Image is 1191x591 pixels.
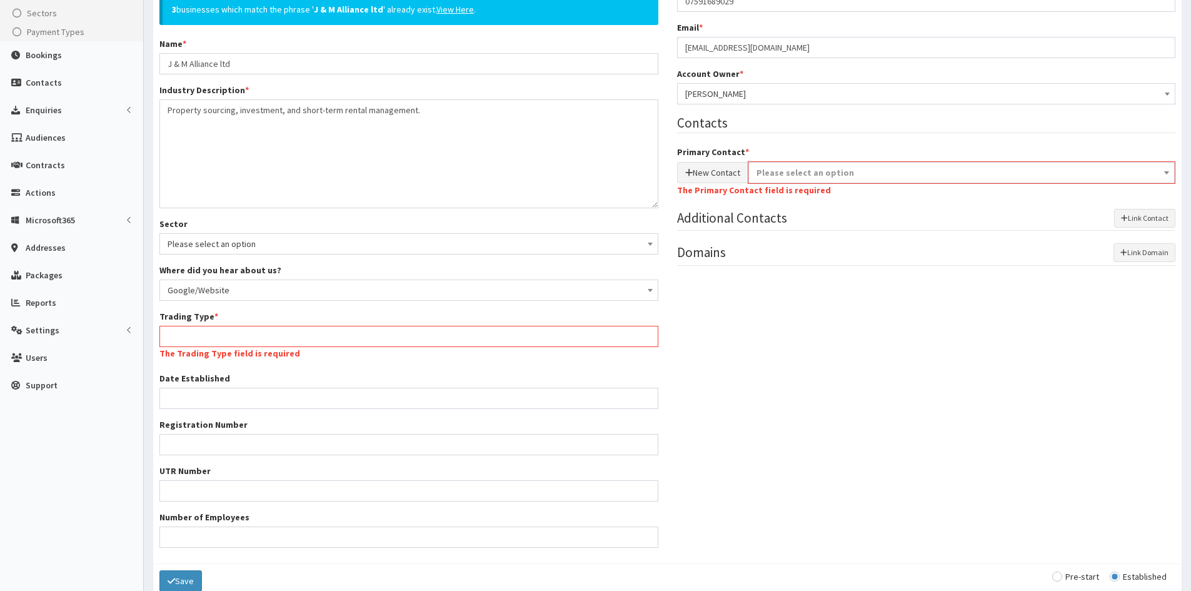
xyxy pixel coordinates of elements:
[26,242,66,253] span: Addresses
[168,281,650,299] span: Google/Website
[159,465,211,477] label: UTR Number
[26,104,62,116] span: Enquiries
[159,280,658,301] span: Google/Website
[26,352,48,363] span: Users
[26,77,62,88] span: Contacts
[159,372,230,385] label: Date Established
[3,23,143,41] a: Payment Types
[3,4,143,23] a: Sectors
[1114,209,1175,228] button: Link Contact
[159,38,186,50] label: Name
[172,4,176,15] b: 3
[26,380,58,391] span: Support
[677,21,703,34] label: Email
[159,310,218,323] label: Trading Type
[677,209,1176,231] legend: Additional Contacts
[677,114,1176,133] legend: Contacts
[159,218,188,230] label: Sector
[436,4,474,15] a: View Here
[677,83,1176,104] span: Alyssa Nicoll
[677,184,831,196] label: The Primary Contact field is required
[685,85,1168,103] span: Alyssa Nicoll
[26,297,56,308] span: Reports
[27,26,84,38] span: Payment Types
[677,162,748,183] button: New Contact
[168,235,650,253] span: Please select an option
[159,233,658,255] span: Please select an option
[677,68,743,80] label: Account Owner
[159,418,248,431] label: Registration Number
[1110,572,1167,581] label: Established
[159,347,300,360] label: The Trading Type field is required
[26,159,65,171] span: Contracts
[27,8,57,19] span: Sectors
[26,215,75,226] span: Microsoft365
[159,84,249,96] label: Industry Description
[26,49,62,61] span: Bookings
[677,146,749,158] label: Primary Contact
[677,243,1176,265] legend: Domains
[26,187,56,198] span: Actions
[1113,243,1175,262] button: Link Domain
[314,4,383,15] b: J & M Alliance ltd
[756,167,854,178] span: Please select an option
[26,132,66,143] span: Audiences
[26,325,59,336] span: Settings
[26,270,63,281] span: Packages
[1052,572,1099,581] label: Pre-start
[159,511,249,523] label: Number of Employees
[159,264,281,276] label: Where did you hear about us?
